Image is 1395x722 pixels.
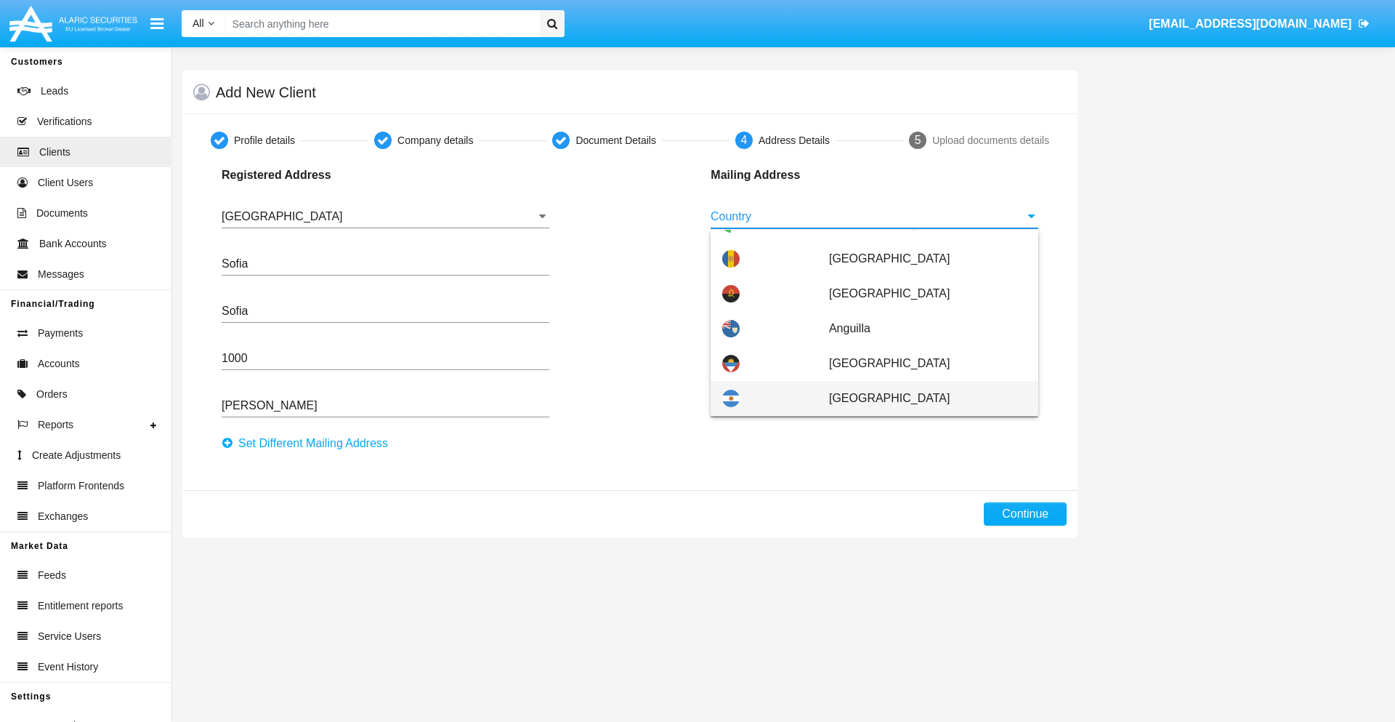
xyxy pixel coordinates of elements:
span: Clients [39,145,70,160]
span: [GEOGRAPHIC_DATA] [829,346,1027,381]
p: Registered Address [222,167,404,184]
span: Verifications [37,114,92,129]
input: Search [225,10,535,37]
span: Orders [36,387,68,402]
span: Exchanges [38,509,88,524]
span: Event History [38,659,98,675]
div: Company details [397,133,473,148]
span: [GEOGRAPHIC_DATA] [829,276,1027,311]
span: Payments [38,326,83,341]
a: [EMAIL_ADDRESS][DOMAIN_NAME] [1142,4,1377,44]
span: 5 [915,134,921,146]
span: Reports [38,417,73,433]
div: Document Details [575,133,656,148]
p: Mailing Address [711,167,893,184]
span: Create Adjustments [32,448,121,463]
span: Messages [38,267,84,282]
span: Platform Frontends [38,478,124,494]
button: Set Different Mailing Address [222,432,397,455]
h5: Add New Client [216,87,316,98]
span: Feeds [38,568,66,583]
span: Bank Accounts [39,236,107,252]
div: Upload documents details [932,133,1049,148]
span: Entitlement reports [38,598,124,614]
a: All [182,16,225,31]
span: [EMAIL_ADDRESS][DOMAIN_NAME] [1149,17,1351,30]
span: [GEOGRAPHIC_DATA] [829,241,1027,276]
span: Client Users [38,175,93,190]
span: Leads [41,84,68,99]
button: Continue [984,502,1067,526]
img: Logo image [7,2,139,45]
span: Accounts [38,356,80,372]
span: All [193,17,204,29]
span: Anguilla [829,311,1027,346]
span: [GEOGRAPHIC_DATA] [829,381,1027,416]
span: Documents [36,206,88,221]
span: Service Users [38,629,101,644]
div: Profile details [234,133,295,148]
span: 4 [741,134,748,146]
div: Address Details [759,133,830,148]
